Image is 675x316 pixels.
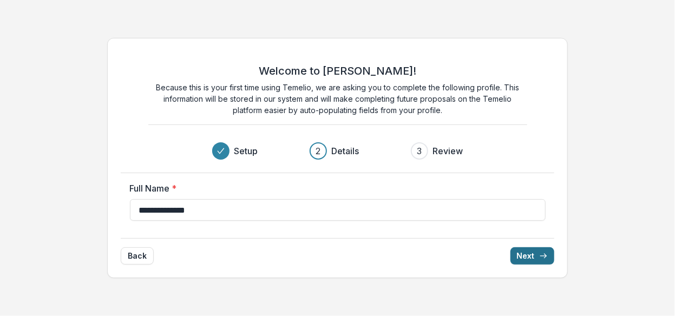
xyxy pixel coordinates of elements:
h3: Details [331,144,359,157]
div: 2 [316,144,321,157]
div: Progress [212,142,463,160]
div: 3 [417,144,422,157]
button: Back [121,247,154,265]
label: Full Name [130,182,539,195]
button: Next [510,247,554,265]
p: Because this is your first time using Temelio, we are asking you to complete the following profil... [148,82,527,116]
h2: Welcome to [PERSON_NAME]! [259,64,416,77]
h3: Setup [234,144,258,157]
h3: Review [432,144,463,157]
